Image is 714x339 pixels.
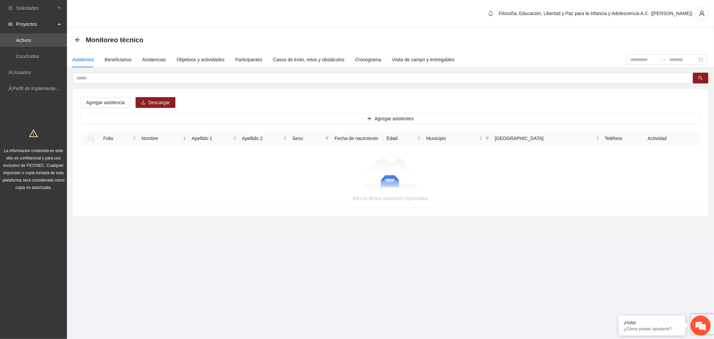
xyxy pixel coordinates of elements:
[3,183,128,206] textarea: Escriba su mensaje y pulse “Intro”
[105,56,132,63] div: Beneficiarios
[624,326,681,331] p: ¿Cómo puedo ayudarte?
[81,113,700,124] button: plusAgregar asistentes
[693,73,708,83] button: search
[13,70,31,75] a: Usuarios
[39,89,92,157] span: Estamos en línea.
[192,135,232,142] span: Apellido 1
[72,56,94,63] div: Asistentes
[355,56,381,63] div: Cronograma
[142,135,181,142] span: Nombre
[387,135,416,142] span: Edad
[16,38,31,43] a: Activos
[242,135,282,142] span: Apellido 2
[426,135,478,142] span: Municipio
[292,135,322,142] span: Sexo
[100,132,139,145] th: Folio
[235,56,262,63] div: Participantes
[273,56,344,63] div: Casos de éxito, retos y obstáculos
[375,115,414,122] span: Agregar asistentes
[16,17,56,31] span: Proyectos
[363,158,418,192] img: Aún no tienes asistentes registrados
[485,136,489,140] span: filter
[698,76,703,81] span: search
[89,195,692,202] div: Aún no tienes asistentes registrados
[189,132,239,145] th: Apellido 1
[136,97,175,108] button: downloadDescargar
[645,132,690,145] th: Actividad
[332,132,384,145] th: Fecha de nacimiento
[142,56,166,63] div: Asistencias
[602,132,645,145] th: Teléfono
[35,34,112,43] div: Chatee con nosotros ahora
[13,86,65,91] a: Perfil de implementadora
[148,99,170,106] span: Descargar
[139,132,189,145] th: Nombre
[8,22,13,26] span: eye
[16,54,39,59] a: Concluidos
[86,35,143,45] span: Monitoreo técnico
[81,97,130,108] button: Agregar asistencia
[75,37,80,43] div: Back
[110,3,126,19] div: Minimizar ventana de chat en vivo
[492,132,602,145] th: Colonia
[103,135,131,142] span: Folio
[695,7,709,20] button: user
[29,129,38,138] span: warning
[8,6,13,10] span: inbox
[484,133,491,143] span: filter
[384,132,423,145] th: Edad
[495,135,594,142] span: [GEOGRAPHIC_DATA]
[86,99,125,106] span: Agregar asistencia
[367,116,372,122] span: plus
[3,148,65,190] span: La información contenida en este sitio es confidencial y para uso exclusivo de FICOSEC. Cualquier...
[324,133,330,143] span: filter
[624,320,681,325] div: ¡Hola!
[392,56,455,63] div: Visita de campo y entregables
[499,11,693,16] span: Filosofía, Educación, Libertad y Paz para la Infancia y Adolescencia A.C. ([PERSON_NAME])
[177,56,225,63] div: Objetivos y actividades
[485,8,496,19] button: bell
[239,132,290,145] th: Apellido 2
[141,100,146,106] span: download
[75,37,80,43] span: arrow-left
[696,10,708,16] span: user
[423,132,492,145] th: Municipio
[661,57,666,62] span: to
[325,136,329,140] span: filter
[16,1,56,15] span: Solicitudes
[486,11,496,16] span: bell
[661,57,666,62] span: swap-right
